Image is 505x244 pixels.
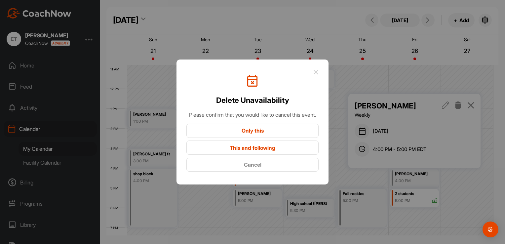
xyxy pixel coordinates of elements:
div: Please confirm that you would like to cancel this event. [186,111,319,119]
h2: Delete Unavailability [216,95,289,106]
div: Open Intercom Messenger [483,222,498,237]
button: This and following [186,141,319,155]
button: Cancel [186,158,319,172]
button: Only this [186,124,319,138]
